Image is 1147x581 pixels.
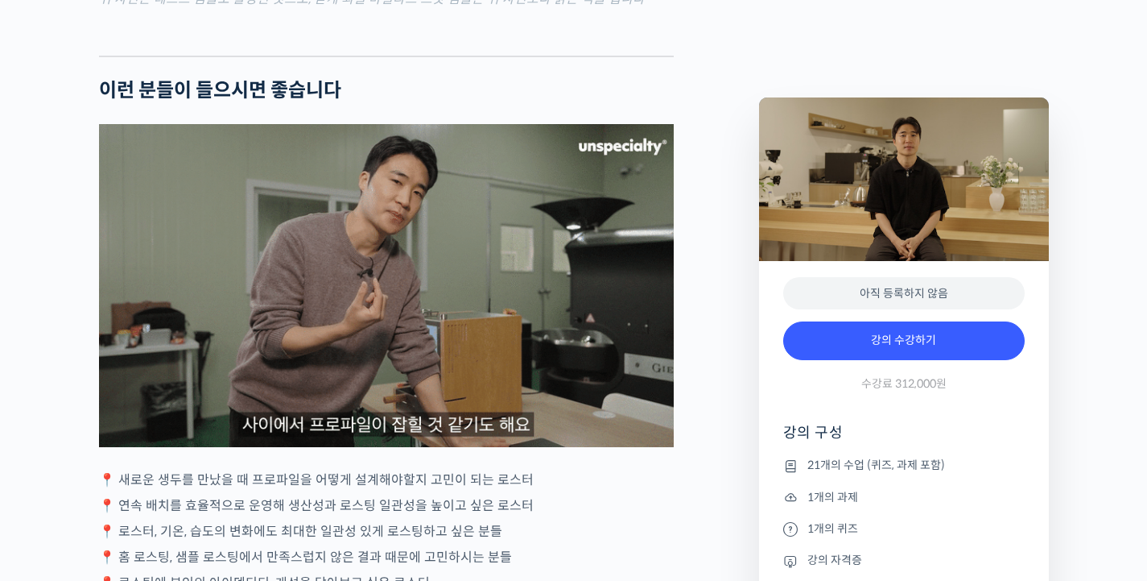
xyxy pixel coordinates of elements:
span: 설정 [249,471,268,484]
span: 홈 [51,471,60,484]
span: 대화 [147,472,167,485]
a: 홈 [5,447,106,488]
h4: 강의 구성 [783,423,1025,455]
li: 강의 자격증 [783,551,1025,571]
a: 설정 [208,447,309,488]
div: 아직 등록하지 않음 [783,277,1025,310]
p: 📍 새로운 생두를 만났을 때 프로파일을 어떻게 설계해야할지 고민이 되는 로스터 [99,469,674,491]
li: 1개의 퀴즈 [783,519,1025,538]
strong: 이런 분들이 들으시면 좋습니다 [99,78,341,102]
span: 수강료 312,000원 [861,376,947,392]
a: 대화 [106,447,208,488]
li: 21개의 수업 (퀴즈, 과제 포함) [783,456,1025,475]
li: 1개의 과제 [783,488,1025,507]
p: 📍 연속 배치를 효율적으로 운영해 생산성과 로스팅 일관성을 높이고 싶은 로스터 [99,495,674,517]
a: 강의 수강하기 [783,322,1025,360]
p: 📍 홈 로스팅, 샘플 로스팅에서 만족스럽지 않은 결과 때문에 고민하시는 분들 [99,546,674,568]
p: 📍 로스터, 기온, 습도의 변화에도 최대한 일관성 있게 로스팅하고 싶은 분들 [99,521,674,542]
